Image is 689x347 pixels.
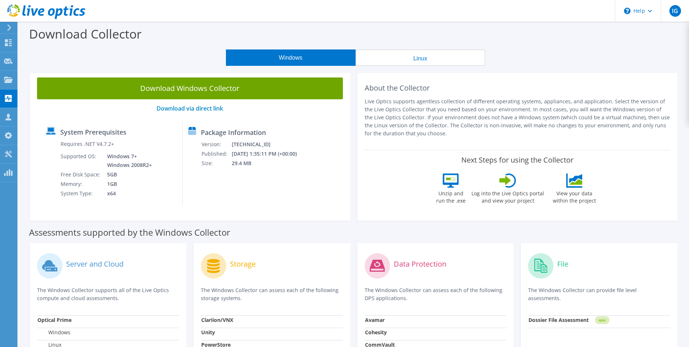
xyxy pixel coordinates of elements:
[102,152,153,170] td: Windows 7+ Windows 2008R2+
[528,286,670,302] p: The Windows Collector can provide file level assessments.
[201,316,233,323] strong: Clariion/VNX
[102,170,153,179] td: 5GB
[102,179,153,189] td: 1GB
[231,149,307,159] td: [DATE] 1:35:11 PM (+00:00)
[231,159,307,168] td: 29.4 MB
[29,25,142,42] label: Download Collector
[102,189,153,198] td: x64
[461,156,574,164] label: Next Steps for using the Collector
[230,260,256,268] label: Storage
[365,286,507,302] p: The Windows Collector can assess each of the following DPS applications.
[624,8,631,14] svg: \n
[61,140,114,148] label: Requires .NET V4.7.2+
[201,129,266,136] label: Package Information
[669,5,681,17] span: IG
[60,152,102,170] td: Supported OS:
[434,188,467,204] label: Unzip and run the .exe
[201,159,231,168] td: Size:
[201,329,215,336] strong: Unity
[60,128,126,136] label: System Prerequisites
[37,77,343,99] a: Download Windows Collector
[226,49,356,66] button: Windows
[201,286,343,302] p: The Windows Collector can assess each of the following storage systems.
[557,260,568,268] label: File
[231,140,307,149] td: [TECHNICAL_ID]
[37,329,70,336] label: Windows
[201,140,231,149] td: Version:
[37,286,179,302] p: The Windows Collector supports all of the Live Optics compute and cloud assessments.
[365,97,670,137] p: Live Optics supports agentless collection of different operating systems, appliances, and applica...
[29,229,230,236] label: Assessments supported by the Windows Collector
[157,104,223,112] a: Download via direct link
[599,318,606,322] tspan: NEW!
[356,49,485,66] button: Linux
[365,329,387,336] strong: Cohesity
[548,188,600,204] label: View your data within the project
[60,189,102,198] td: System Type:
[60,170,102,179] td: Free Disk Space:
[394,260,446,268] label: Data Protection
[66,260,123,268] label: Server and Cloud
[471,188,544,204] label: Log into the Live Optics portal and view your project
[365,84,670,92] h2: About the Collector
[37,316,72,323] strong: Optical Prime
[60,179,102,189] td: Memory:
[365,316,385,323] strong: Avamar
[201,149,231,159] td: Published:
[528,316,589,323] strong: Dossier File Assessment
